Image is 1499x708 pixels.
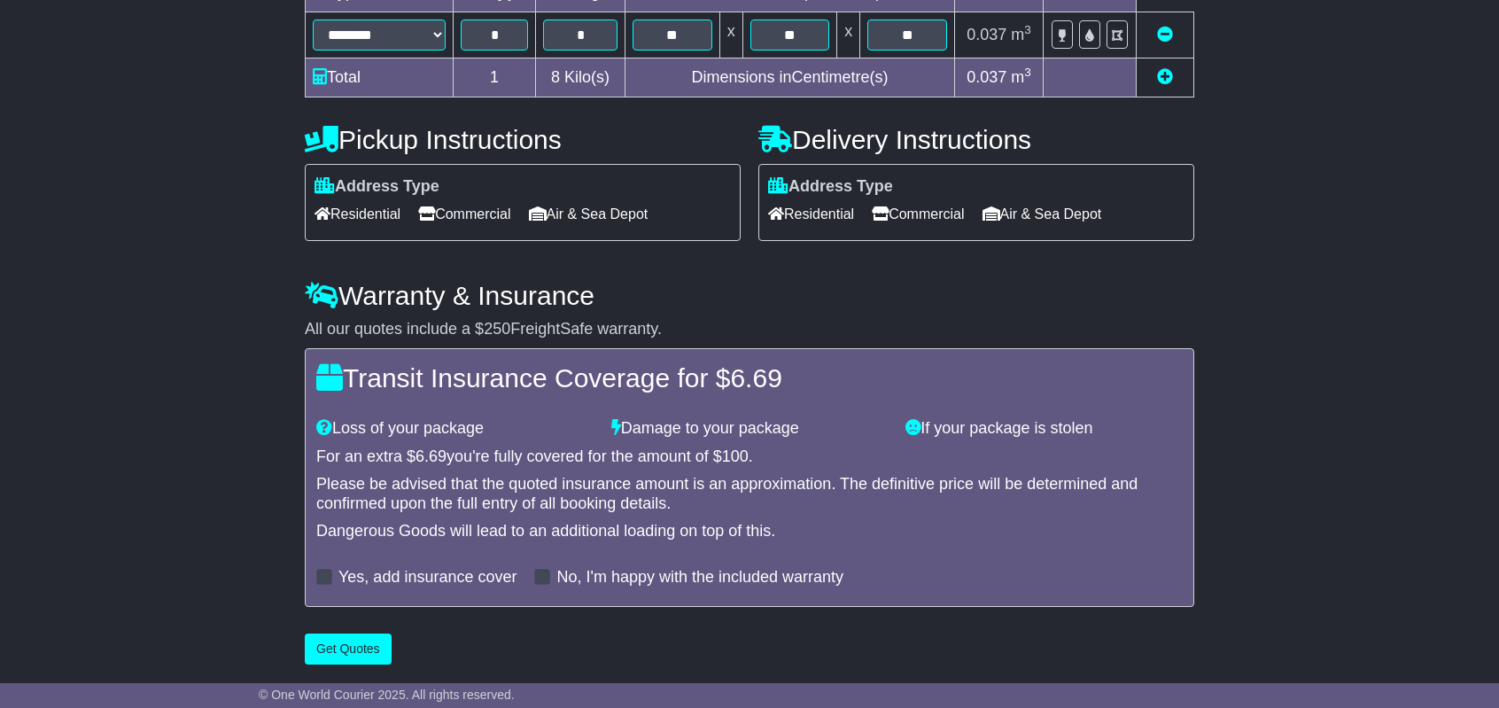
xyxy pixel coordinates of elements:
h4: Warranty & Insurance [305,281,1194,310]
label: Yes, add insurance cover [338,568,516,587]
div: All our quotes include a $ FreightSafe warranty. [305,320,1194,339]
div: Loss of your package [307,419,602,439]
div: If your package is stolen [897,419,1192,439]
sup: 3 [1024,66,1031,79]
span: Air & Sea Depot [983,200,1102,228]
span: 0.037 [967,68,1006,86]
h4: Delivery Instructions [758,125,1194,154]
td: Total [306,58,454,97]
td: 1 [454,58,536,97]
span: 6.69 [416,447,447,465]
td: Dimensions in Centimetre(s) [625,58,954,97]
a: Add new item [1157,68,1173,86]
span: 8 [551,68,560,86]
span: Commercial [872,200,964,228]
h4: Transit Insurance Coverage for $ [316,363,1183,393]
label: Address Type [315,177,439,197]
span: © One World Courier 2025. All rights reserved. [259,688,515,702]
td: x [837,12,860,58]
a: Remove this item [1157,26,1173,43]
div: Please be advised that the quoted insurance amount is an approximation. The definitive price will... [316,475,1183,513]
sup: 3 [1024,23,1031,36]
span: 6.69 [730,363,781,393]
button: Get Quotes [305,634,392,665]
div: For an extra $ you're fully covered for the amount of $ . [316,447,1183,467]
span: 250 [484,320,510,338]
span: Commercial [418,200,510,228]
label: No, I'm happy with the included warranty [556,568,843,587]
span: Air & Sea Depot [529,200,649,228]
span: 100 [722,447,749,465]
span: m [1011,26,1031,43]
span: m [1011,68,1031,86]
td: Kilo(s) [536,58,625,97]
span: Residential [768,200,854,228]
td: x [719,12,742,58]
span: Residential [315,200,400,228]
h4: Pickup Instructions [305,125,741,154]
span: 0.037 [967,26,1006,43]
label: Address Type [768,177,893,197]
div: Damage to your package [602,419,897,439]
div: Dangerous Goods will lead to an additional loading on top of this. [316,522,1183,541]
